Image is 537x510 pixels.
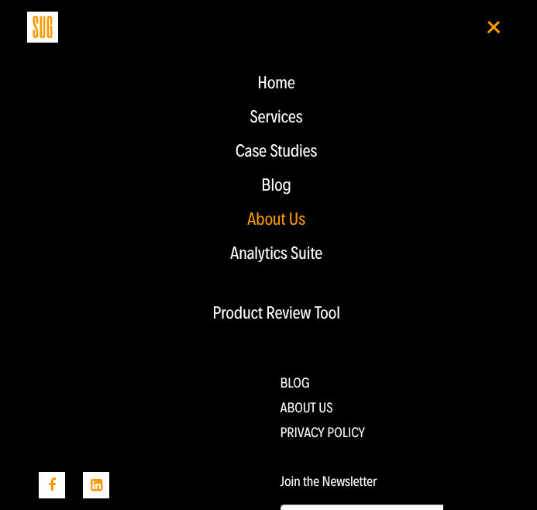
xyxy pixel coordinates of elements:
a: Privacy Policy [281,424,366,441]
label: Join the Newsletter [281,474,377,489]
a: Home [35,66,518,100]
div: Services [43,108,510,126]
div: Case Studies [43,142,510,160]
img: Sug [27,12,58,43]
a: Blog [35,168,518,202]
div: About Us [43,210,510,229]
button: Toggle navigation [479,13,510,40]
div: Product Review Tool [51,304,501,322]
div: Analytics Suite [43,244,510,263]
div: Home [43,74,510,92]
div: Blog [43,176,510,195]
a: Case Studies [35,134,518,168]
a: Analytics Suite [35,236,518,271]
a: About Us [281,399,333,416]
a: Product Review Tool [35,294,518,329]
a: Blog [281,374,310,391]
a: Services [35,100,518,134]
a: About Us [35,202,518,236]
